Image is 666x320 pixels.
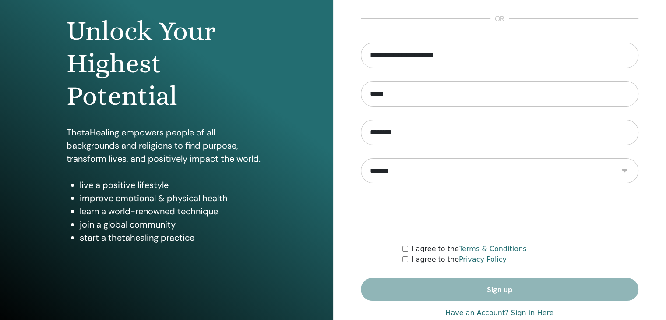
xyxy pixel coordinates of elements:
[80,231,267,244] li: start a thetahealing practice
[80,192,267,205] li: improve emotional & physical health
[412,254,507,265] label: I agree to the
[412,244,527,254] label: I agree to the
[67,126,267,165] p: ThetaHealing empowers people of all backgrounds and religions to find purpose, transform lives, a...
[80,218,267,231] li: join a global community
[459,245,526,253] a: Terms & Conditions
[459,255,507,263] a: Privacy Policy
[80,178,267,192] li: live a positive lifestyle
[433,196,566,231] iframe: reCAPTCHA
[80,205,267,218] li: learn a world-renowned technique
[490,14,509,24] span: or
[445,308,553,318] a: Have an Account? Sign in Here
[67,15,267,113] h1: Unlock Your Highest Potential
